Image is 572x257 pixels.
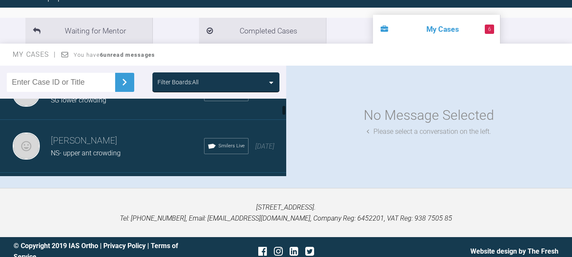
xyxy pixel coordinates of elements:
h3: [PERSON_NAME] [51,134,204,148]
p: [STREET_ADDRESS]. Tel: [PHONE_NUMBER], Email: [EMAIL_ADDRESS][DOMAIN_NAME], Company Reg: 6452201,... [14,202,558,224]
li: My Cases [373,15,500,44]
div: Please select a conversation on the left. [367,126,491,137]
strong: 6 unread messages [100,52,155,58]
input: Enter Case ID or Title [7,73,115,92]
span: 6 [485,25,494,34]
li: Completed Cases [199,18,326,44]
span: You have [74,52,155,58]
span: Smilers Live [218,142,245,150]
img: Stephanie Buck [13,133,40,160]
span: NS- upper ant crowding [51,149,121,157]
a: Privacy Policy [103,242,146,250]
span: [DATE] [255,142,274,150]
li: Waiting for Mentor [25,18,152,44]
div: No Message Selected [364,105,494,126]
a: Website design by The Fresh [470,247,558,255]
img: chevronRight.28bd32b0.svg [118,75,131,89]
span: SG lower crowding [51,96,106,104]
span: My Cases [13,50,56,58]
div: Filter Boards: All [158,77,199,87]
